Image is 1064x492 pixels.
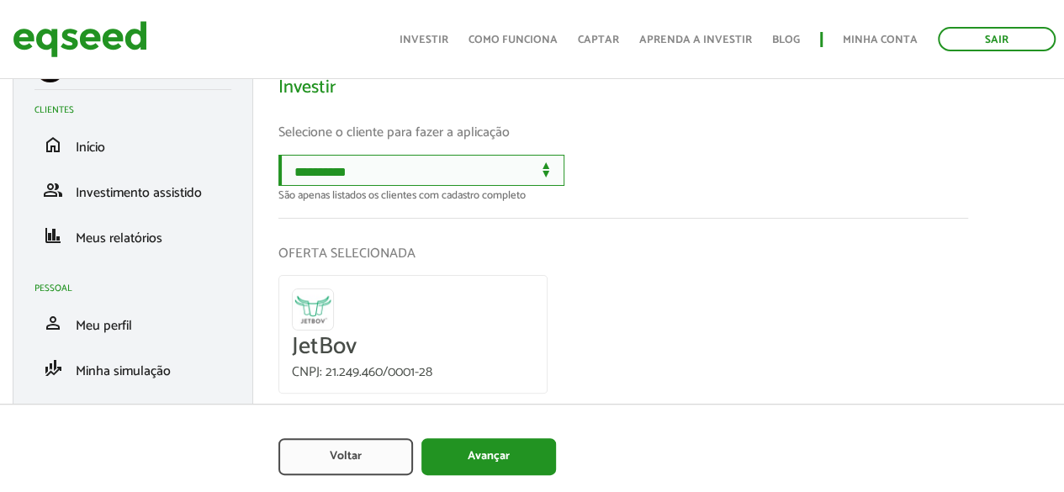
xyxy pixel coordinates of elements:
span: group [43,180,63,200]
span: finance [43,225,63,246]
span: Meu perfil [76,315,132,337]
span: Início [76,136,105,159]
button: Voltar [278,438,413,475]
a: Como funciona [468,34,558,45]
button: Avançar [421,438,556,475]
span: Meus relatórios [76,227,162,250]
p: OFERTA SELECIONADA [278,232,968,275]
span: finance_mode [43,358,63,378]
li: Minha simulação [22,346,244,391]
li: Meu portfólio [22,391,244,436]
a: homeInício [34,135,231,155]
a: finance_modeMinha simulação [34,358,231,378]
div: São apenas listados os clientes com cadastro completo [278,190,968,201]
a: financeMeus relatórios [34,225,231,246]
small: CNPJ: 21.249.460/0001-28 [292,361,432,384]
img: logo_jetbov.jpg [292,288,334,331]
span: Investimento assistido [76,182,202,204]
h2: Clientes [34,105,244,115]
h5: JetBov [292,334,534,360]
span: person [43,313,63,333]
li: Meu perfil [22,300,244,346]
a: Sair [938,27,1056,51]
a: Aprenda a investir [639,34,752,45]
li: Investimento assistido [22,167,244,213]
a: Investir [400,34,448,45]
a: groupInvestimento assistido [34,180,231,200]
span: Minha simulação [76,360,171,383]
h2: Investir [278,77,968,98]
li: Início [22,122,244,167]
a: Minha conta [843,34,918,45]
img: EqSeed [13,17,147,61]
p: Selecione o cliente para fazer a aplicação [278,111,968,154]
li: Meus relatórios [22,213,244,258]
a: personMeu perfil [34,313,231,333]
a: Captar [578,34,619,45]
a: Blog [772,34,800,45]
h2: Pessoal [34,283,244,294]
span: home [43,135,63,155]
